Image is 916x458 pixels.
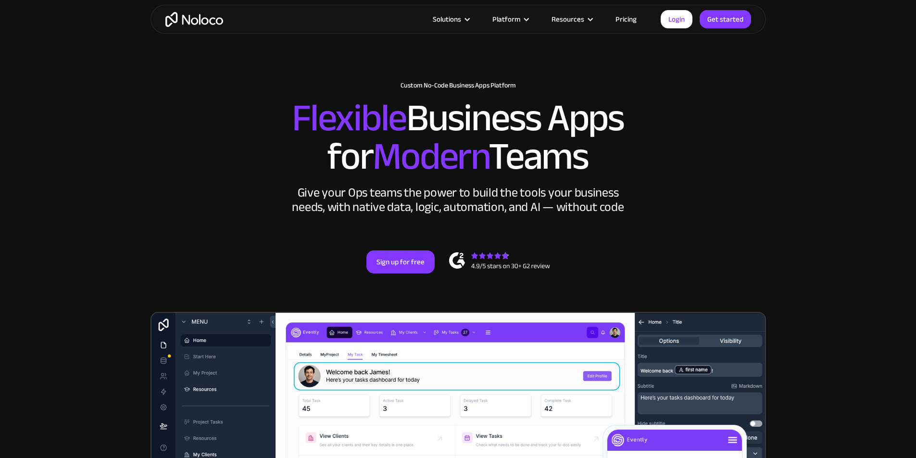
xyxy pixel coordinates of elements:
[480,13,540,25] div: Platform
[373,121,489,192] span: Modern
[661,10,692,28] a: Login
[290,186,627,214] div: Give your Ops teams the power to build the tools your business needs, with native data, logic, au...
[160,82,756,89] h1: Custom No-Code Business Apps Platform
[292,82,406,154] span: Flexible
[160,99,756,176] h2: Business Apps for Teams
[165,12,223,27] a: home
[552,13,584,25] div: Resources
[366,250,435,273] a: Sign up for free
[603,13,649,25] a: Pricing
[433,13,461,25] div: Solutions
[421,13,480,25] div: Solutions
[540,13,603,25] div: Resources
[700,10,751,28] a: Get started
[492,13,520,25] div: Platform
